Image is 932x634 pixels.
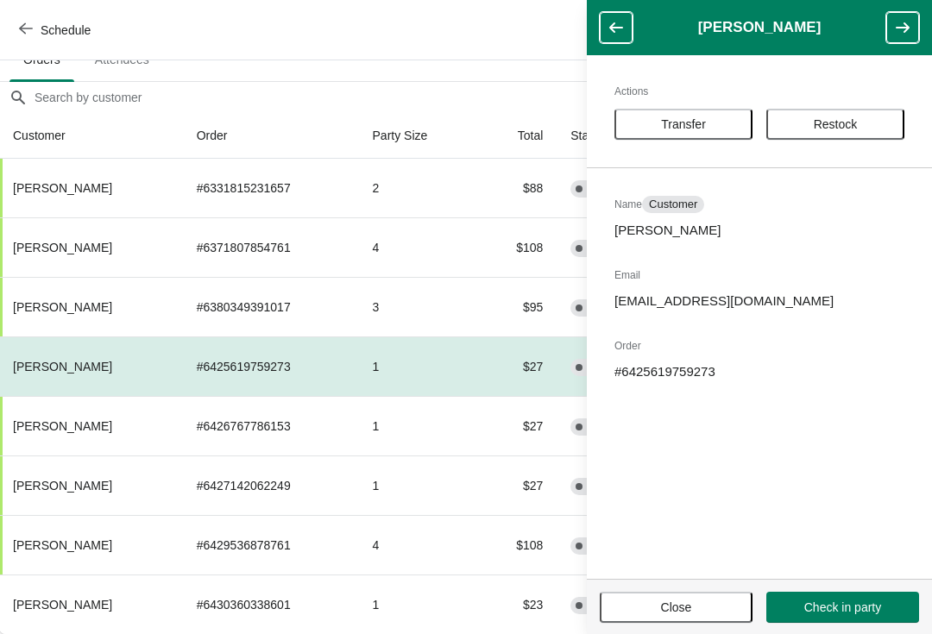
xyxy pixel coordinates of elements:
[183,159,359,217] td: # 6331815231657
[661,600,692,614] span: Close
[804,600,881,614] span: Check in party
[13,181,112,195] span: [PERSON_NAME]
[478,574,557,634] td: $23
[13,479,112,493] span: [PERSON_NAME]
[478,515,557,574] td: $108
[649,198,697,211] span: Customer
[614,267,904,284] h2: Email
[183,396,359,455] td: # 6426767786153
[359,396,478,455] td: 1
[557,113,661,159] th: Status
[478,277,557,336] td: $95
[614,109,753,140] button: Transfer
[614,363,904,380] p: # 6425619759273
[600,592,753,623] button: Close
[478,217,557,277] td: $108
[183,455,359,515] td: # 6427142062249
[183,336,359,396] td: # 6425619759273
[13,419,112,433] span: [PERSON_NAME]
[183,515,359,574] td: # 6429536878761
[614,337,904,355] h2: Order
[13,300,112,314] span: [PERSON_NAME]
[614,292,904,310] p: [EMAIL_ADDRESS][DOMAIN_NAME]
[478,159,557,217] td: $88
[359,159,478,217] td: 2
[766,109,904,140] button: Restock
[633,19,886,36] h1: [PERSON_NAME]
[34,82,931,113] input: Search by customer
[478,455,557,515] td: $27
[13,360,112,373] span: [PERSON_NAME]
[614,196,904,213] h2: Name
[183,113,359,159] th: Order
[183,277,359,336] td: # 6380349391017
[359,574,478,634] td: 1
[814,117,858,131] span: Restock
[41,23,91,37] span: Schedule
[359,277,478,336] td: 3
[13,598,112,612] span: [PERSON_NAME]
[13,538,112,552] span: [PERSON_NAME]
[359,455,478,515] td: 1
[359,336,478,396] td: 1
[359,515,478,574] td: 4
[478,336,557,396] td: $27
[766,592,919,623] button: Check in party
[13,241,112,254] span: [PERSON_NAME]
[9,15,104,46] button: Schedule
[359,113,478,159] th: Party Size
[614,222,904,239] p: [PERSON_NAME]
[183,217,359,277] td: # 6371807854761
[359,217,478,277] td: 4
[478,396,557,455] td: $27
[614,83,904,100] h2: Actions
[183,574,359,634] td: # 6430360338601
[478,113,557,159] th: Total
[661,117,706,131] span: Transfer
